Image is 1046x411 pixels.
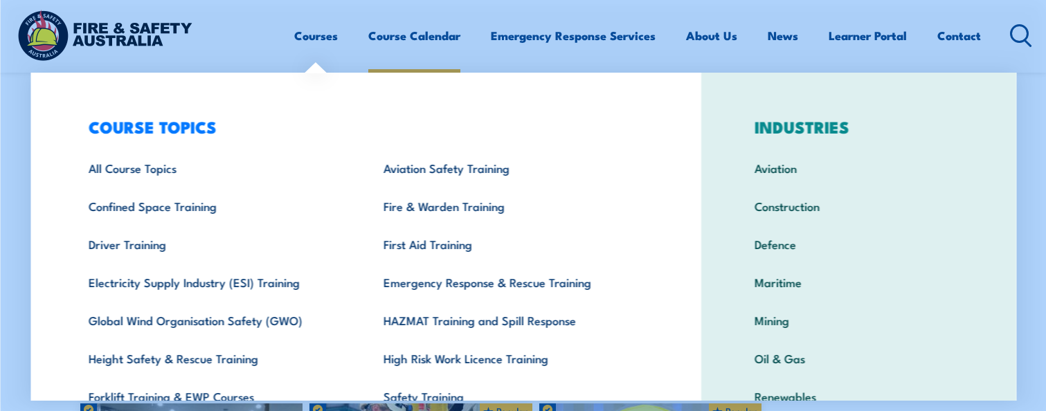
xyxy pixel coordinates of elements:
a: Contact [937,17,981,54]
a: News [768,17,798,54]
a: Driver Training [66,225,362,263]
h3: INDUSTRIES [733,117,984,136]
a: Height Safety & Rescue Training [66,339,362,377]
a: Mining [733,301,984,339]
a: Aviation [733,149,984,187]
a: First Aid Training [362,225,658,263]
a: About Us [686,17,737,54]
a: Electricity Supply Industry (ESI) Training [66,263,362,301]
a: Emergency Response Services [491,17,656,54]
a: All Course Topics [66,149,362,187]
a: HAZMAT Training and Spill Response [362,301,658,339]
a: Defence [733,225,984,263]
a: High Risk Work Licence Training [362,339,658,377]
a: Construction [733,187,984,225]
h3: COURSE TOPICS [66,117,658,136]
a: Courses [294,17,338,54]
a: Confined Space Training [66,187,362,225]
a: Emergency Response & Rescue Training [362,263,658,301]
a: Oil & Gas [733,339,984,377]
a: Maritime [733,263,984,301]
a: Global Wind Organisation Safety (GWO) [66,301,362,339]
a: Learner Portal [829,17,907,54]
a: Fire & Warden Training [362,187,658,225]
a: Aviation Safety Training [362,149,658,187]
a: Course Calendar [368,17,460,54]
